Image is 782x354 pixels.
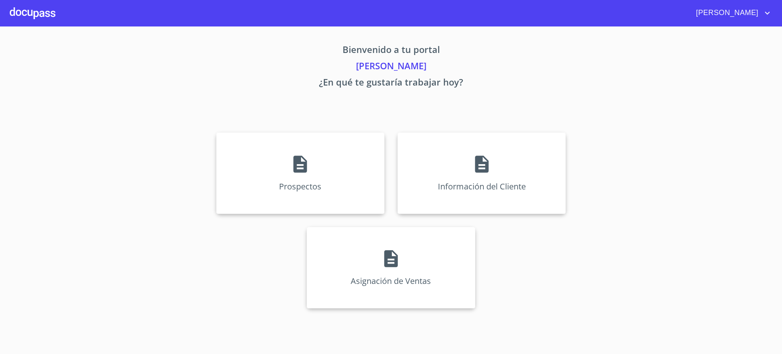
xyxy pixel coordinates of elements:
span: [PERSON_NAME] [690,7,762,20]
p: Asignación de Ventas [351,275,431,286]
p: Prospectos [279,181,321,192]
p: Bienvenido a tu portal [140,43,642,59]
p: ¿En qué te gustaría trabajar hoy? [140,75,642,92]
p: Información del Cliente [438,181,526,192]
p: [PERSON_NAME] [140,59,642,75]
button: account of current user [690,7,772,20]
